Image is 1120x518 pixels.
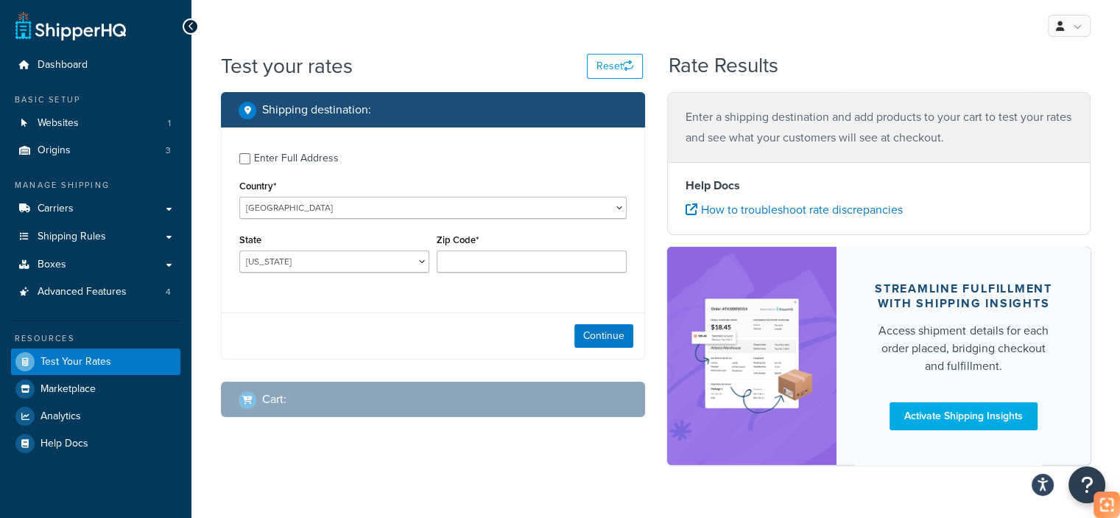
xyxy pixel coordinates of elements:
[890,402,1038,430] a: Activate Shipping Insights
[38,117,79,130] span: Websites
[38,286,127,298] span: Advanced Features
[686,107,1073,148] p: Enter a shipping destination and add products to your cart to test your rates and see what your c...
[11,279,180,306] li: Advanced Features
[239,181,276,192] label: Country*
[166,286,171,298] span: 4
[11,376,180,402] a: Marketplace
[38,203,74,215] span: Carriers
[11,195,180,223] a: Carriers
[11,332,180,345] div: Resources
[11,349,180,375] a: Test Your Rates
[168,117,171,130] span: 1
[11,52,180,79] a: Dashboard
[11,430,180,457] a: Help Docs
[11,403,180,430] a: Analytics
[40,356,111,368] span: Test Your Rates
[166,144,171,157] span: 3
[1068,466,1105,503] button: Open Resource Center
[686,177,1073,195] h4: Help Docs
[221,52,353,80] h1: Test your rates
[11,223,180,251] a: Shipping Rules
[686,201,903,218] a: How to troubleshoot rate discrepancies
[38,231,106,243] span: Shipping Rules
[872,281,1055,311] div: Streamline Fulfillment with Shipping Insights
[40,383,96,396] span: Marketplace
[40,410,81,423] span: Analytics
[239,153,250,164] input: Enter Full Address
[11,137,180,164] li: Origins
[11,251,180,279] a: Boxes
[38,259,66,271] span: Boxes
[11,137,180,164] a: Origins3
[38,59,88,71] span: Dashboard
[38,144,71,157] span: Origins
[254,148,339,169] div: Enter Full Address
[40,438,88,450] span: Help Docs
[11,94,180,106] div: Basic Setup
[689,269,814,443] img: feature-image-si-e24932ea9b9fcd0ff835db86be1ff8d589347e8876e1638d903ea230a36726be.png
[11,179,180,192] div: Manage Shipping
[239,234,261,245] label: State
[11,110,180,137] a: Websites1
[262,393,286,406] h2: Cart :
[437,234,479,245] label: Zip Code*
[11,279,180,306] a: Advanced Features4
[11,110,180,137] li: Websites
[262,103,371,116] h2: Shipping destination :
[587,54,643,79] button: Reset
[669,55,778,77] h2: Rate Results
[574,324,633,348] button: Continue
[872,322,1055,375] div: Access shipment details for each order placed, bridging checkout and fulfillment.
